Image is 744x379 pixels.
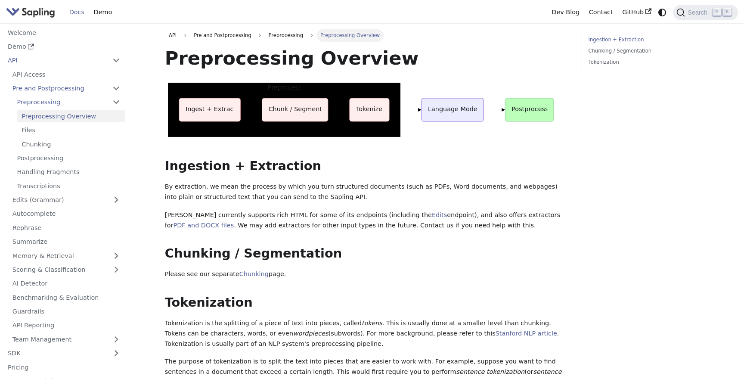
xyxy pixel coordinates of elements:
p: Tokenize [356,105,382,114]
a: Preprocessing [12,96,125,109]
a: Team Management [8,333,125,345]
span: API [169,32,177,38]
p: Postprocess [512,105,548,114]
em: tokens [362,320,382,326]
p: Please see our separate page. [165,269,570,280]
button: Search (Command+K) [673,5,738,20]
a: Chunking [17,138,125,150]
a: Guardrails [8,305,125,318]
a: Transcriptions [12,180,125,192]
a: Scoring & Classification [8,264,125,276]
em: sentence tokenization [456,368,525,375]
a: Files [17,124,125,137]
a: Pre and Postprocessing [8,82,125,95]
p: By extraction, we mean the process by which you turn structured documents (such as PDFs, Word doc... [165,182,570,202]
h2: Tokenization [165,295,570,311]
a: Dev Blog [547,6,584,19]
a: Edits (Grammar) [8,194,125,206]
p: [PERSON_NAME] currently supports rich HTML for some of its endpoints (including the endpoint), an... [165,210,570,231]
h2: Chunking / Segmentation [165,246,570,261]
a: Rephrase [8,221,125,234]
button: Switch between dark and light mode (currently system mode) [656,6,669,19]
a: Chunking / Segmentation [589,47,705,55]
a: Summarize [8,236,125,248]
button: Expand sidebar category 'SDK' [108,347,125,360]
a: SDK [3,347,108,360]
a: API Reporting [8,319,125,332]
kbd: ⌘ [713,8,721,16]
kbd: K [723,8,732,16]
a: Ingestion + Extraction [589,36,705,44]
a: Memory & Retrieval [8,249,125,262]
a: Welcome [3,26,125,39]
a: Autocomplete [8,208,125,220]
a: Sapling.ai [6,6,58,19]
button: Collapse sidebar category 'API' [108,54,125,67]
a: Demo [89,6,117,19]
a: Pricing [3,361,125,373]
a: Benchmarking & Evaluation [8,291,125,304]
a: API [165,29,181,41]
a: Postprocessing [12,152,125,165]
a: Tokenization [589,58,705,66]
a: API Access [8,68,125,81]
a: AI Detector [8,277,125,290]
p: Chunk / Segment [268,105,322,114]
a: Contact [584,6,618,19]
a: PDF and DOCX files [174,222,234,229]
a: Edits [432,211,447,218]
span: Preprocessing [264,29,307,41]
a: Handling Fragments [12,166,125,178]
p: Preprocess [268,83,301,93]
em: wordpieces [293,330,329,337]
span: Preprocessing Overview [316,29,384,41]
h2: Ingestion + Extraction [165,158,570,174]
a: Preprocessing Overview [17,110,125,122]
a: GitHub [617,6,656,19]
img: Sapling.ai [6,6,55,19]
a: Demo [3,40,125,53]
p: Tokenization is the splitting of a piece of text into pieces, called . This is usually done at a ... [165,318,570,349]
h1: Preprocessing Overview [165,47,570,70]
a: API [3,54,108,67]
a: Chunking [239,270,269,277]
p: Ingest + Extract [186,105,236,114]
span: Pre and Postprocessing [190,29,255,41]
span: Search [685,9,713,16]
a: Stanford NLP article [496,330,557,337]
a: Docs [65,6,89,19]
p: Language Model [428,105,479,114]
nav: Breadcrumbs [165,29,570,41]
